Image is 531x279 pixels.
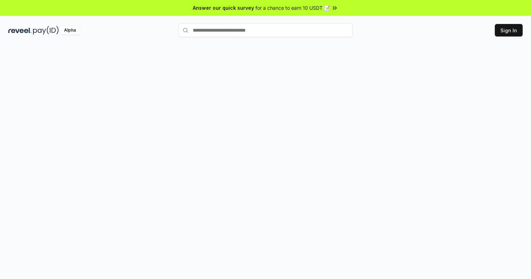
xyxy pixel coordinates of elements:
span: Answer our quick survey [193,4,254,11]
div: Alpha [60,26,80,35]
button: Sign In [495,24,523,36]
img: reveel_dark [8,26,32,35]
span: for a chance to earn 10 USDT 📝 [255,4,330,11]
img: pay_id [33,26,59,35]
